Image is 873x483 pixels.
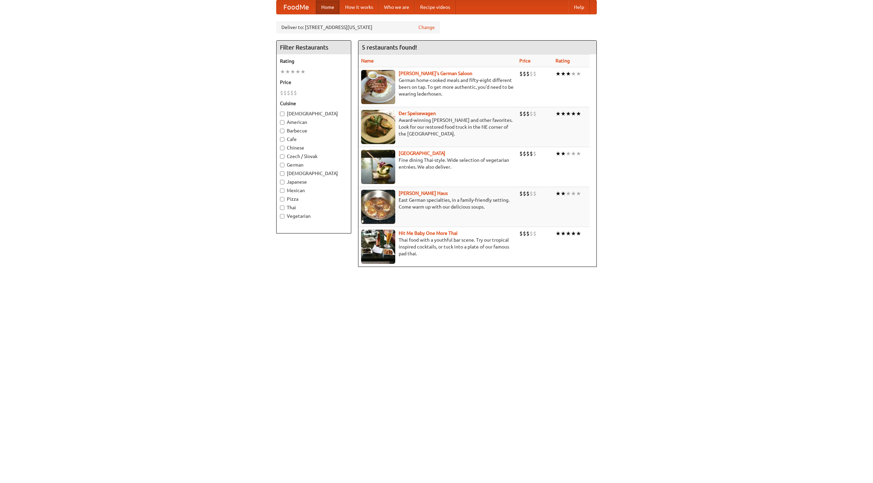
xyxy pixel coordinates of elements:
li: $ [523,70,526,77]
label: Czech / Slovak [280,153,347,160]
li: $ [526,70,530,77]
li: $ [287,89,290,97]
li: ★ [576,70,581,77]
b: Hit Me Baby One More Thai [399,230,458,236]
input: [DEMOGRAPHIC_DATA] [280,171,284,176]
input: Pizza [280,197,284,201]
input: Vegetarian [280,214,284,218]
input: [DEMOGRAPHIC_DATA] [280,112,284,116]
li: ★ [556,150,561,157]
input: Thai [280,205,284,210]
li: $ [294,89,297,97]
p: Fine dining Thai-style. Wide selection of vegetarian entrées. We also deliver. [361,157,514,170]
a: Help [568,0,590,14]
li: ★ [566,110,571,117]
li: ★ [556,190,561,197]
li: $ [523,110,526,117]
li: ★ [571,150,576,157]
li: $ [526,150,530,157]
li: ★ [280,68,285,75]
ng-pluralize: 5 restaurants found! [362,44,417,51]
a: [GEOGRAPHIC_DATA] [399,151,445,156]
li: ★ [571,190,576,197]
label: Chinese [280,144,347,151]
li: $ [533,190,536,197]
li: $ [280,89,283,97]
li: $ [283,89,287,97]
label: [DEMOGRAPHIC_DATA] [280,170,347,177]
li: $ [533,110,536,117]
a: Price [519,58,531,63]
li: $ [519,70,523,77]
li: ★ [561,110,566,117]
li: $ [533,150,536,157]
a: [PERSON_NAME]'s German Saloon [399,71,472,76]
img: speisewagen.jpg [361,110,395,144]
li: $ [526,190,530,197]
label: Cafe [280,136,347,143]
input: Mexican [280,188,284,193]
img: satay.jpg [361,150,395,184]
div: Deliver to: [STREET_ADDRESS][US_STATE] [276,21,440,33]
label: Barbecue [280,127,347,134]
h4: Filter Restaurants [277,41,351,54]
li: $ [530,110,533,117]
a: Rating [556,58,570,63]
b: Der Speisewagen [399,111,436,116]
li: ★ [290,68,295,75]
li: $ [519,230,523,237]
a: Recipe videos [415,0,456,14]
li: ★ [556,110,561,117]
li: $ [530,230,533,237]
li: ★ [561,150,566,157]
label: Mexican [280,187,347,194]
li: ★ [300,68,306,75]
li: ★ [566,70,571,77]
li: ★ [285,68,290,75]
li: ★ [576,110,581,117]
li: ★ [571,70,576,77]
li: $ [519,190,523,197]
input: Cafe [280,137,284,142]
h5: Cuisine [280,100,347,107]
input: American [280,120,284,125]
li: ★ [561,190,566,197]
li: $ [530,70,533,77]
li: ★ [561,70,566,77]
li: $ [530,150,533,157]
input: German [280,163,284,167]
li: $ [523,190,526,197]
img: esthers.jpg [361,70,395,104]
a: Home [316,0,340,14]
li: $ [533,230,536,237]
a: [PERSON_NAME] Haus [399,190,448,196]
label: German [280,161,347,168]
img: kohlhaus.jpg [361,190,395,224]
input: Czech / Slovak [280,154,284,159]
img: babythai.jpg [361,230,395,264]
a: FoodMe [277,0,316,14]
li: ★ [576,230,581,237]
p: German home-cooked meals and fifty-eight different beers on tap. To get more authentic, you'd nee... [361,77,514,97]
li: $ [530,190,533,197]
input: Barbecue [280,129,284,133]
li: ★ [571,110,576,117]
input: Japanese [280,180,284,184]
label: American [280,119,347,126]
a: Name [361,58,374,63]
li: ★ [571,230,576,237]
li: $ [290,89,294,97]
label: [DEMOGRAPHIC_DATA] [280,110,347,117]
li: $ [519,110,523,117]
li: $ [523,150,526,157]
p: Award-winning [PERSON_NAME] and other favorites. Look for our restored food truck in the NE corne... [361,117,514,137]
li: $ [523,230,526,237]
label: Japanese [280,179,347,185]
li: ★ [561,230,566,237]
li: ★ [556,230,561,237]
li: $ [533,70,536,77]
a: How it works [340,0,379,14]
label: Pizza [280,196,347,202]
